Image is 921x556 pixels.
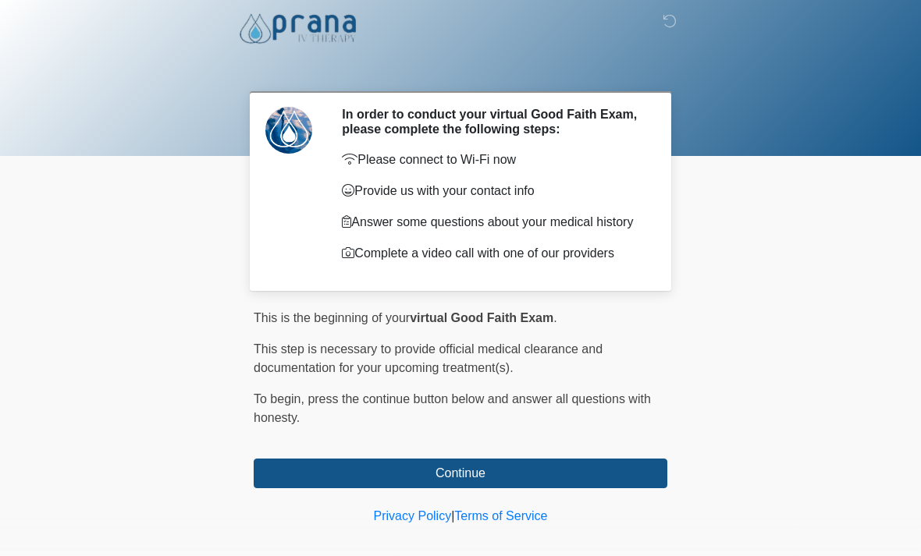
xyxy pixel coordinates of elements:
[265,107,312,154] img: Agent Avatar
[553,311,557,324] span: .
[342,244,644,263] p: Complete a video call with one of our providers
[342,151,644,169] p: Please connect to Wi-Fi now
[254,342,603,374] span: This step is necessary to provide official medical clearance and documentation for your upcoming ...
[451,509,454,522] a: |
[254,392,651,424] span: press the continue button below and answer all questions with honesty.
[342,107,644,136] h2: In order to conduct your virtual Good Faith Exam, please complete the following steps:
[342,182,644,200] p: Provide us with your contact info
[238,12,358,46] img: Prana IV Therapy Logo
[254,392,308,405] span: To begin,
[254,459,667,488] button: Continue
[410,311,553,324] strong: virtual Good Faith Exam
[254,311,410,324] span: This is the beginning of your
[454,509,547,522] a: Terms of Service
[374,509,452,522] a: Privacy Policy
[242,56,679,85] h1: ‎ ‎ ‎ ‎
[342,213,644,232] p: Answer some questions about your medical history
